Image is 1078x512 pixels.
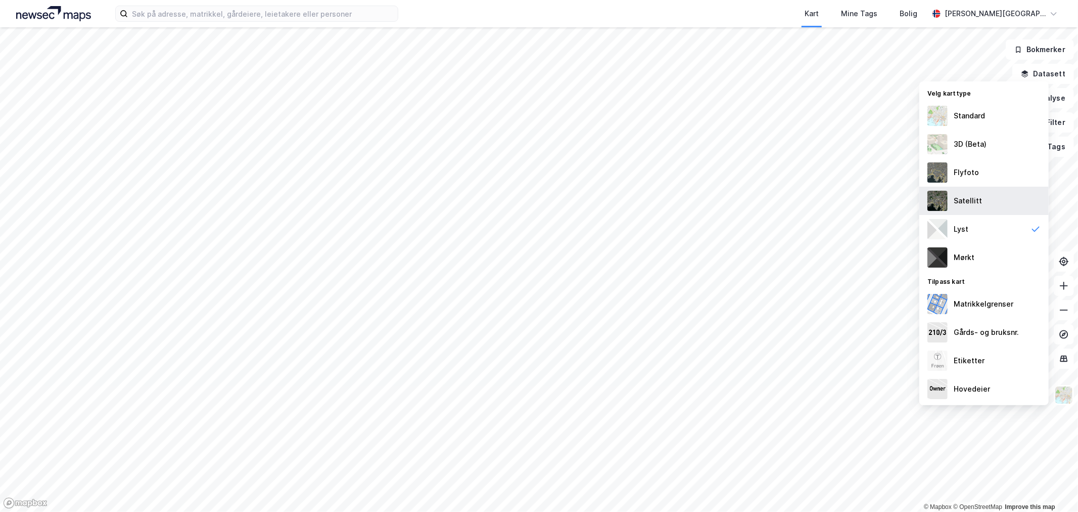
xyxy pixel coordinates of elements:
[1012,64,1074,84] button: Datasett
[954,298,1013,310] div: Matrikkelgrenser
[1005,503,1055,510] a: Improve this map
[954,166,979,179] div: Flyfoto
[953,503,1002,510] a: OpenStreetMap
[927,294,948,314] img: cadastreBorders.cfe08de4b5ddd52a10de.jpeg
[954,195,982,207] div: Satellitt
[16,6,91,21] img: logo.a4113a55bc3d86da70a041830d287a7e.svg
[1025,112,1074,133] button: Filter
[954,110,985,122] div: Standard
[954,383,990,395] div: Hovedeier
[1006,39,1074,60] button: Bokmerker
[1027,463,1078,512] iframe: Chat Widget
[927,379,948,399] img: majorOwner.b5e170eddb5c04bfeeff.jpeg
[919,83,1049,102] div: Velg karttype
[954,138,987,150] div: 3D (Beta)
[927,322,948,343] img: cadastreKeys.547ab17ec502f5a4ef2b.jpeg
[927,191,948,211] img: 9k=
[3,497,48,509] a: Mapbox homepage
[841,8,877,20] div: Mine Tags
[954,326,1019,338] div: Gårds- og bruksnr.
[927,106,948,126] img: Z
[927,134,948,154] img: Z
[927,219,948,239] img: luj3wr1y2y3+OchiMxRmMxRlscgabnMEmZ7DJGWxyBpucwSZnsMkZbHIGm5zBJmewyRlscgabnMEmZ7DJGWxyBpucwSZnsMkZ...
[945,8,1046,20] div: [PERSON_NAME][GEOGRAPHIC_DATA]
[954,223,968,235] div: Lyst
[805,8,819,20] div: Kart
[1054,386,1073,405] img: Z
[927,351,948,371] img: Z
[924,503,952,510] a: Mapbox
[900,8,917,20] div: Bolig
[927,162,948,183] img: Z
[927,247,948,268] img: nCdM7BzjoCAAAAAElFTkSuQmCC
[128,6,398,21] input: Søk på adresse, matrikkel, gårdeiere, leietakere eller personer
[954,355,985,367] div: Etiketter
[954,251,974,264] div: Mørkt
[919,272,1049,290] div: Tilpass kart
[1027,137,1074,157] button: Tags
